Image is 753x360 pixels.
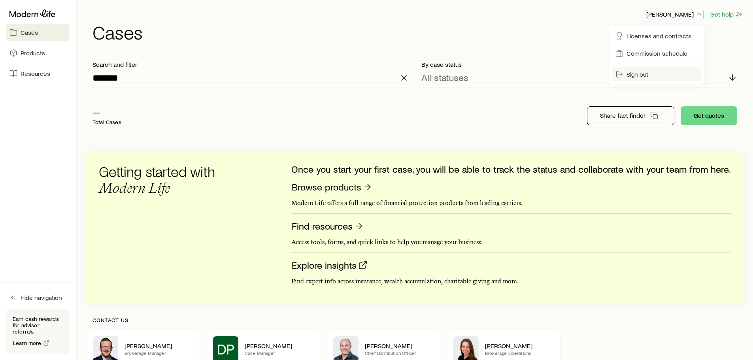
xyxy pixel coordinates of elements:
[13,340,42,346] span: Learn more
[291,259,368,271] a: Explore insights
[6,65,70,82] a: Resources
[99,164,225,196] h3: Getting started with
[245,342,313,350] p: [PERSON_NAME]
[291,181,373,193] a: Browse products
[291,277,731,285] p: Find expert info across insurance, wealth accumulation, charitable giving and more.
[125,342,193,350] p: [PERSON_NAME]
[291,199,731,207] p: Modern Life offers a full range of financial protection products from leading carriers.
[421,72,468,83] p: All statuses
[365,342,434,350] p: [PERSON_NAME]
[92,106,121,117] p: —
[485,342,554,350] p: [PERSON_NAME]
[291,164,731,175] p: Once you start your first case, you will be able to track the status and collaborate with your te...
[627,70,648,78] span: Sign out
[646,10,704,19] button: [PERSON_NAME]
[365,350,434,356] p: Chief Distribution Officer
[587,106,674,125] button: Share fact finder
[125,350,193,356] p: Brokerage Manager
[217,341,235,357] span: DP
[681,106,737,125] button: Get quotes
[291,238,731,246] p: Access tools, forms, and quick links to help you manage your business.
[21,294,62,302] span: Hide navigation
[6,24,70,41] a: Cases
[612,29,701,43] a: Licenses and contracts
[485,350,554,356] p: Brokerage Operations
[627,49,687,57] span: Commission schedule
[6,289,70,306] button: Hide navigation
[6,44,70,62] a: Products
[92,60,409,68] p: Search and filter
[92,119,121,125] p: Total Cases
[21,28,38,36] span: Cases
[13,316,63,335] p: Earn cash rewards for advisor referrals.
[612,46,701,60] a: Commission schedule
[92,317,737,323] p: Contact us
[612,67,701,81] button: Sign out
[627,32,691,40] span: Licenses and contracts
[421,60,738,68] p: By case status
[21,49,45,57] span: Products
[291,220,364,232] a: Find resources
[245,350,313,356] p: Case Manager
[21,70,50,77] span: Resources
[99,179,170,196] span: Modern Life
[710,10,744,19] button: Get help
[646,10,703,18] p: [PERSON_NAME]
[92,23,744,41] h1: Cases
[600,111,645,119] p: Share fact finder
[6,309,70,354] div: Earn cash rewards for advisor referrals.Learn more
